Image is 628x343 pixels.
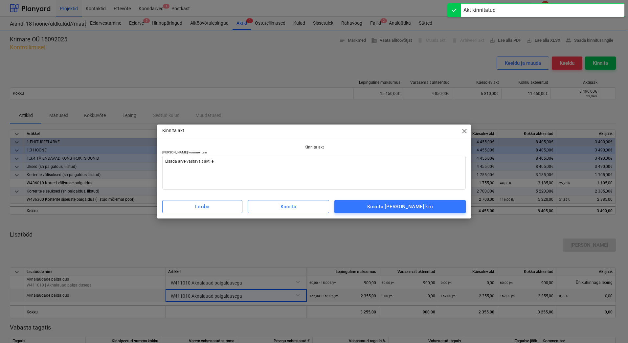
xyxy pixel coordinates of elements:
div: Loobu [195,202,210,211]
button: Kinnita [PERSON_NAME] kiri [334,200,466,213]
button: Kinnita [248,200,329,213]
p: [PERSON_NAME] kommentaar [162,150,466,156]
span: close [460,127,468,135]
div: Kinnita [PERSON_NAME] kiri [367,202,433,211]
div: Akt kinnitatud [463,6,496,14]
iframe: Chat Widget [595,311,628,343]
div: Kinnita [280,202,297,211]
textarea: Lisada arve vastavalt aktile [162,156,466,190]
p: Kinnita akt [162,145,466,150]
p: Kinnita akt [162,127,184,134]
button: Loobu [162,200,242,213]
